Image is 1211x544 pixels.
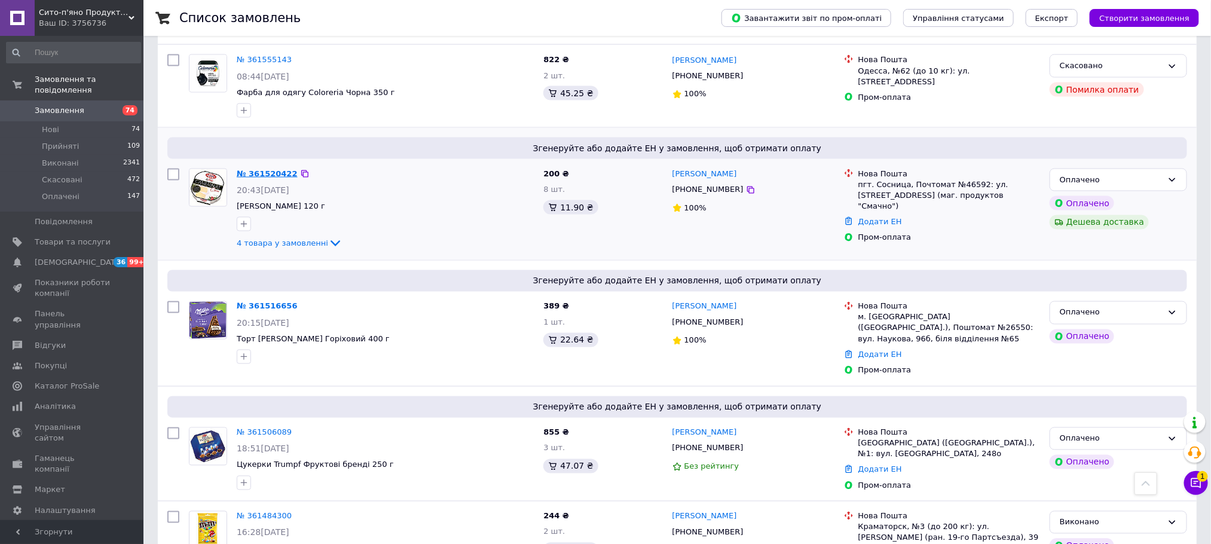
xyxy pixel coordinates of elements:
div: Одесса, №62 (до 10 кг): ул. [STREET_ADDRESS] [858,66,1040,87]
div: Оплачено [1050,329,1114,344]
div: Нова Пошта [858,427,1040,438]
a: [PERSON_NAME] [672,427,737,439]
div: Нова Пошта [858,169,1040,179]
a: № 361484300 [237,512,292,521]
div: Виконано [1060,517,1163,529]
div: [PHONE_NUMBER] [670,525,746,540]
a: № 361520422 [237,169,298,178]
div: Пром-оплата [858,365,1040,376]
div: Скасовано [1060,60,1163,72]
div: Пром-оплата [858,92,1040,103]
span: Виконані [42,158,79,169]
img: Фото товару [189,169,227,206]
button: Завантажити звіт по пром-оплаті [721,9,891,27]
div: Ваш ID: 3756736 [39,18,143,29]
a: Фото товару [189,169,227,207]
span: Повідомлення [35,216,93,227]
span: Скасовані [42,175,82,185]
a: [PERSON_NAME] 120 г [237,201,325,210]
span: Панель управління [35,308,111,330]
a: Фото товару [189,54,227,93]
span: Без рейтингу [684,462,739,471]
span: Згенеруйте або додайте ЕН у замовлення, щоб отримати оплату [172,142,1182,154]
div: [PHONE_NUMBER] [670,182,746,197]
div: Оплачено [1050,455,1114,469]
a: [PERSON_NAME] [672,511,737,522]
span: Аналітика [35,401,76,412]
a: № 361506089 [237,428,292,437]
div: Нова Пошта [858,511,1040,522]
a: Фото товару [189,301,227,340]
a: Торт [PERSON_NAME] Горіховий 400 г [237,335,390,344]
span: Управління сайтом [35,422,111,444]
a: [PERSON_NAME] [672,169,737,180]
div: 22.64 ₴ [543,333,598,347]
a: Фото товару [189,427,227,466]
div: [PHONE_NUMBER] [670,68,746,84]
span: Нові [42,124,59,135]
span: Показники роботи компанії [35,277,111,299]
span: 74 [123,105,137,115]
a: Цукерки Trumpf Фруктові бренді 250 г [237,460,394,469]
h1: Список замовлень [179,11,301,25]
div: Помилка оплати [1050,82,1144,97]
span: 2341 [123,158,140,169]
span: Сито-п'яно Продукти з Європи [39,7,129,18]
input: Пошук [6,42,141,63]
span: 18:51[DATE] [237,444,289,454]
span: 74 [132,124,140,135]
a: № 361555143 [237,55,292,64]
span: 3 шт. [543,444,565,453]
span: Згенеруйте або додайте ЕН у замовлення, щоб отримати оплату [172,275,1182,287]
span: Каталог ProSale [35,381,99,392]
span: Завантажити звіт по пром-оплаті [731,13,882,23]
div: Оплачено [1060,307,1163,319]
div: 45.25 ₴ [543,86,598,100]
span: 200 ₴ [543,169,569,178]
span: 100% [684,336,707,345]
span: Прийняті [42,141,79,152]
a: Додати ЕН [858,217,902,226]
a: Фарба для одягу Coloreria Чорна 350 г [237,88,395,97]
img: Фото товару [189,55,227,92]
span: Оплачені [42,191,79,202]
span: 109 [127,141,140,152]
span: Покупці [35,360,67,371]
span: 855 ₴ [543,428,569,437]
div: 11.90 ₴ [543,200,598,215]
span: Замовлення [35,105,84,116]
a: № 361516656 [237,302,298,311]
span: Експорт [1035,14,1069,23]
a: [PERSON_NAME] [672,301,737,313]
a: [PERSON_NAME] [672,55,737,66]
span: Згенеруйте або додайте ЕН у замовлення, щоб отримати оплату [172,401,1182,413]
div: Нова Пошта [858,301,1040,312]
div: Оплачено [1060,433,1163,445]
a: Створити замовлення [1078,13,1199,22]
span: Налаштування [35,505,96,516]
span: 389 ₴ [543,302,569,311]
span: 472 [127,175,140,185]
span: 08:44[DATE] [237,72,289,81]
span: Створити замовлення [1099,14,1189,23]
span: 1 шт. [543,318,565,327]
span: Гаманець компанії [35,453,111,475]
span: Відгуки [35,340,66,351]
a: 4 товара у замовленні [237,239,342,247]
a: Додати ЕН [858,465,902,474]
button: Експорт [1026,9,1078,27]
button: Створити замовлення [1090,9,1199,27]
span: 100% [684,89,707,98]
div: 47.07 ₴ [543,459,598,473]
div: [GEOGRAPHIC_DATA] ([GEOGRAPHIC_DATA].), №1: вул. [GEOGRAPHIC_DATA], 248о [858,438,1040,460]
img: Фото товару [189,428,227,464]
span: Товари та послуги [35,237,111,247]
div: Дешева доставка [1050,215,1149,230]
img: Фото товару [189,302,227,339]
span: 2 шт. [543,71,565,80]
div: [PHONE_NUMBER] [670,441,746,456]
